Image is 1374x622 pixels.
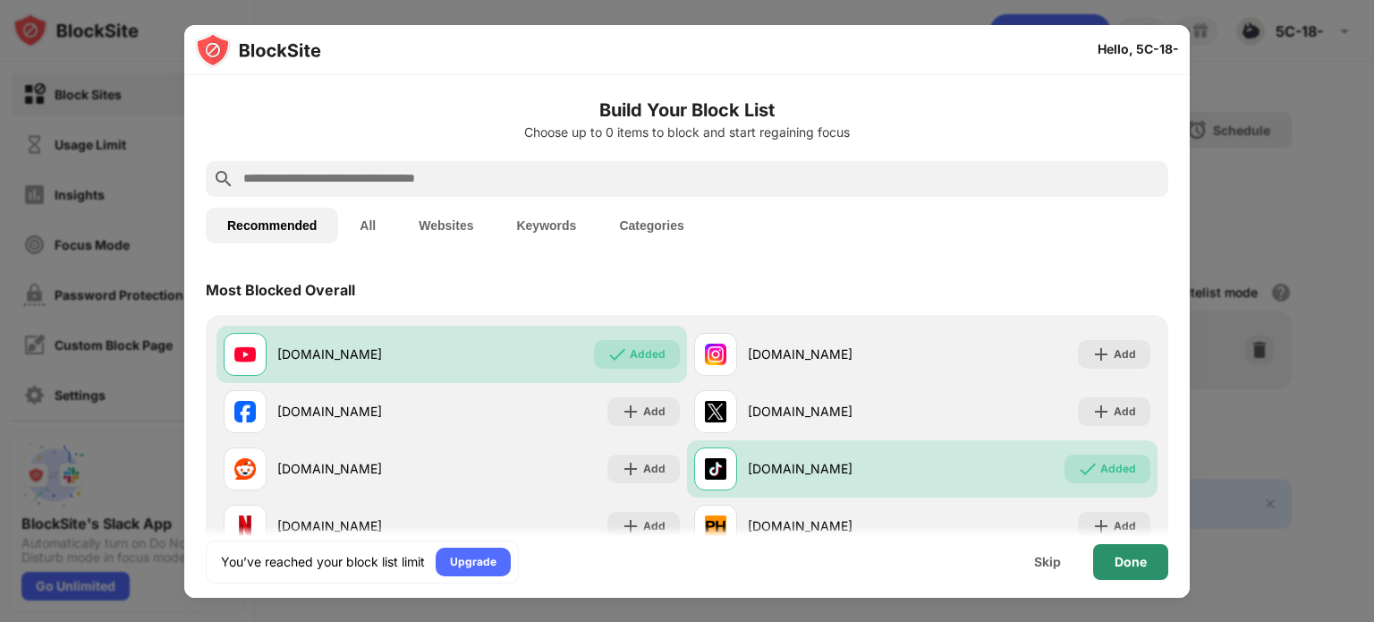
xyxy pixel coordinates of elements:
div: [DOMAIN_NAME] [748,516,922,535]
div: Hello, 5C-18- [1098,42,1179,56]
div: Choose up to 0 items to block and start regaining focus [206,125,1168,140]
div: [DOMAIN_NAME] [277,516,452,535]
div: Add [1114,517,1136,535]
img: favicons [234,401,256,422]
div: Added [1100,460,1136,478]
button: All [338,208,397,243]
div: [DOMAIN_NAME] [277,402,452,421]
div: Skip [1034,555,1061,569]
div: Add [1114,345,1136,363]
div: Add [643,403,666,421]
img: favicons [705,458,726,480]
button: Recommended [206,208,338,243]
img: favicons [234,458,256,480]
button: Categories [598,208,705,243]
div: Most Blocked Overall [206,281,355,299]
img: favicons [234,515,256,537]
div: Add [643,460,666,478]
img: favicons [705,344,726,365]
img: favicons [705,401,726,422]
div: [DOMAIN_NAME] [748,459,922,478]
button: Keywords [495,208,598,243]
div: You’ve reached your block list limit [221,553,425,571]
img: favicons [705,515,726,537]
div: [DOMAIN_NAME] [748,402,922,421]
div: Added [630,345,666,363]
div: Upgrade [450,553,496,571]
div: Add [643,517,666,535]
img: logo-blocksite.svg [195,32,321,68]
div: [DOMAIN_NAME] [277,459,452,478]
div: Add [1114,403,1136,421]
div: Done [1115,555,1147,569]
img: search.svg [213,168,234,190]
h6: Build Your Block List [206,97,1168,124]
img: favicons [234,344,256,365]
button: Websites [397,208,495,243]
div: [DOMAIN_NAME] [748,345,922,363]
div: [DOMAIN_NAME] [277,345,452,363]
